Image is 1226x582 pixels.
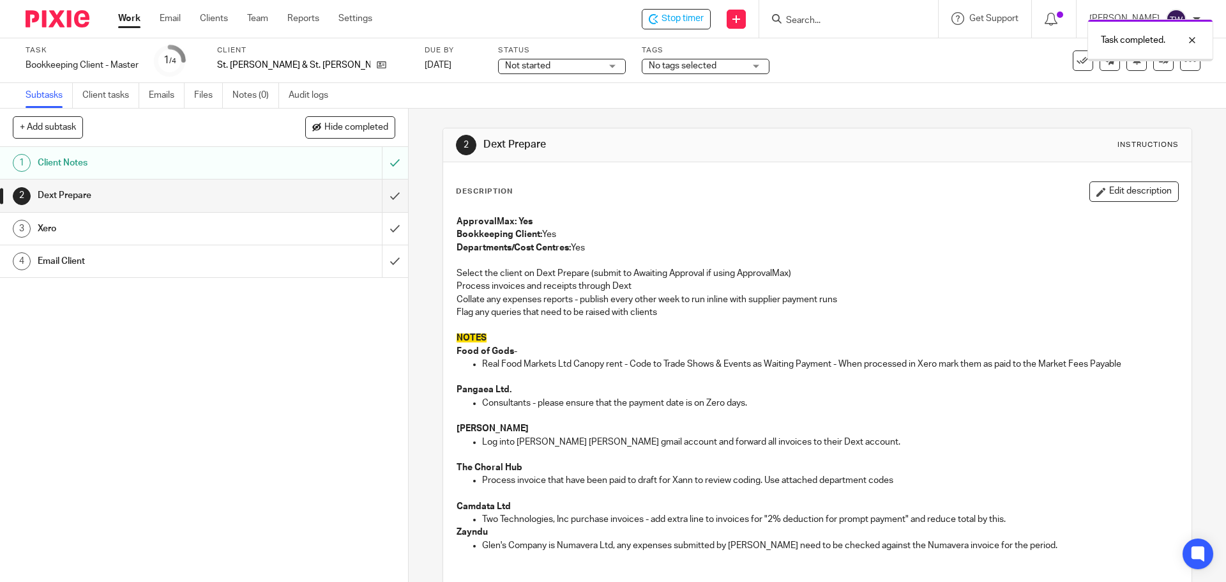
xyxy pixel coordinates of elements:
p: Yes [457,228,1177,241]
a: Email [160,12,181,25]
div: St. John & St. Anne - Bookkeeping Client - Master [642,9,711,29]
a: Reports [287,12,319,25]
span: Not started [505,61,550,70]
p: Real Food Markets Ltd Canopy rent - Code to Trade Shows & Events as Waiting Payment - When proces... [482,358,1177,371]
div: 1 [13,154,31,172]
a: Subtasks [26,83,73,108]
strong: Bookkeeping Client: [457,230,542,239]
a: Audit logs [289,83,338,108]
label: Client [217,45,409,56]
div: 2 [13,187,31,205]
button: + Add subtask [13,116,83,138]
p: - [457,345,1177,358]
div: Instructions [1117,140,1179,150]
a: Team [247,12,268,25]
p: Process invoices and receipts through Dext [457,280,1177,293]
div: Bookkeeping Client - Master [26,59,139,72]
strong: ApprovalMax: Yes [457,217,533,226]
p: Task completed. [1101,34,1165,47]
a: Clients [200,12,228,25]
span: Hide completed [324,123,388,133]
label: Status [498,45,626,56]
span: [DATE] [425,61,451,70]
p: St. [PERSON_NAME] & St. [PERSON_NAME] [217,59,370,72]
p: Select the client on Dext Prepare (submit to Awaiting Approval if using ApprovalMax) [457,267,1177,280]
p: Consultants - please ensure that the payment date is on Zero days. [482,397,1177,410]
a: Notes (0) [232,83,279,108]
h1: Email Client [38,252,259,271]
strong: [PERSON_NAME] [457,424,529,433]
p: Flag any queries that need to be raised with clients [457,306,1177,319]
img: svg%3E [1166,9,1186,29]
a: Settings [338,12,372,25]
button: Hide completed [305,116,395,138]
label: Task [26,45,139,56]
p: Yes [457,241,1177,254]
p: Collate any expenses reports - publish every other week to run inline with supplier payment runs [457,293,1177,306]
p: Glen's Company is Numavera Ltd, any expenses submitted by [PERSON_NAME] need to be checked agains... [482,539,1177,552]
div: 4 [13,252,31,270]
h1: Dext Prepare [483,138,845,151]
div: 2 [456,135,476,155]
button: Edit description [1089,181,1179,202]
strong: Pangaea Ltd. [457,385,511,394]
img: Pixie [26,10,89,27]
p: Log into [PERSON_NAME] [PERSON_NAME] gmail account and forward all invoices to their Dext account. [482,436,1177,448]
strong: Zayndu [457,528,488,537]
h1: Dext Prepare [38,186,259,205]
a: Work [118,12,140,25]
p: Two Technologies, Inc purchase invoices - add extra line to invoices for "2% deduction for prompt... [482,513,1177,526]
strong: The Choral Hub [457,463,522,472]
div: 3 [13,220,31,238]
span: NOTES [457,333,487,342]
a: Emails [149,83,185,108]
strong: Food of Gods [457,347,514,356]
div: 1 [163,53,176,68]
strong: Camdata Ltd [457,502,511,511]
a: Client tasks [82,83,139,108]
label: Due by [425,45,482,56]
p: Process invoice that have been paid to draft for Xann to review coding. Use attached department c... [482,474,1177,487]
h1: Client Notes [38,153,259,172]
strong: Departments/Cost Centres: [457,243,571,252]
span: No tags selected [649,61,716,70]
p: Description [456,187,513,197]
a: Files [194,83,223,108]
small: /4 [169,57,176,65]
h1: Xero [38,219,259,238]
